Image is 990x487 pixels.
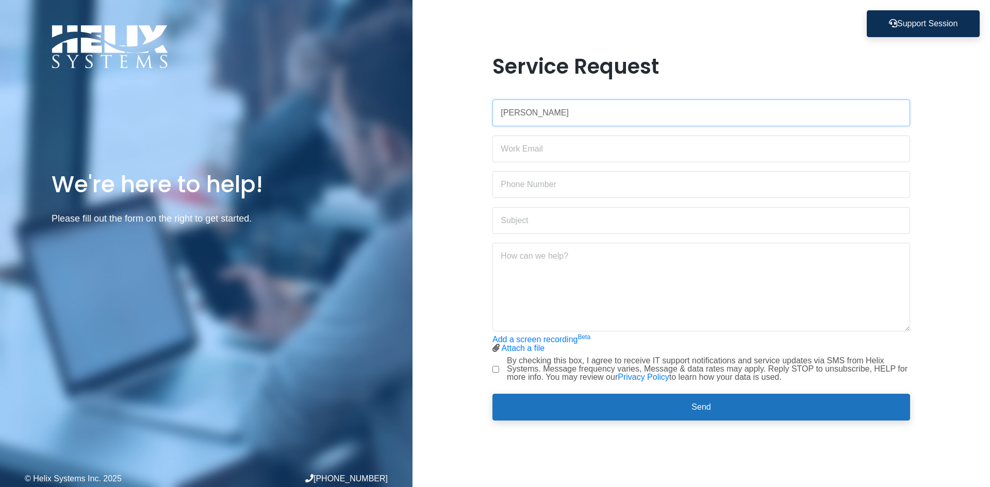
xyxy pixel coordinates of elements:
a: Attach a file [502,344,545,352]
a: Privacy Policy [618,373,669,381]
div: [PHONE_NUMBER] [206,474,388,483]
h1: Service Request [492,54,910,79]
div: © Helix Systems Inc. 2025 [25,475,206,483]
label: By checking this box, I agree to receive IT support notifications and service updates via SMS fro... [507,357,910,381]
input: Phone Number [492,171,910,198]
h1: We're here to help! [52,170,361,199]
input: Work Email [492,136,910,162]
p: Please fill out the form on the right to get started. [52,211,361,226]
button: Send [492,394,910,421]
input: Name [492,99,910,126]
button: Support Session [867,10,980,37]
img: Logo [52,25,168,69]
a: Add a screen recordingBeta [492,335,590,344]
input: Subject [492,207,910,234]
sup: Beta [577,333,590,341]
